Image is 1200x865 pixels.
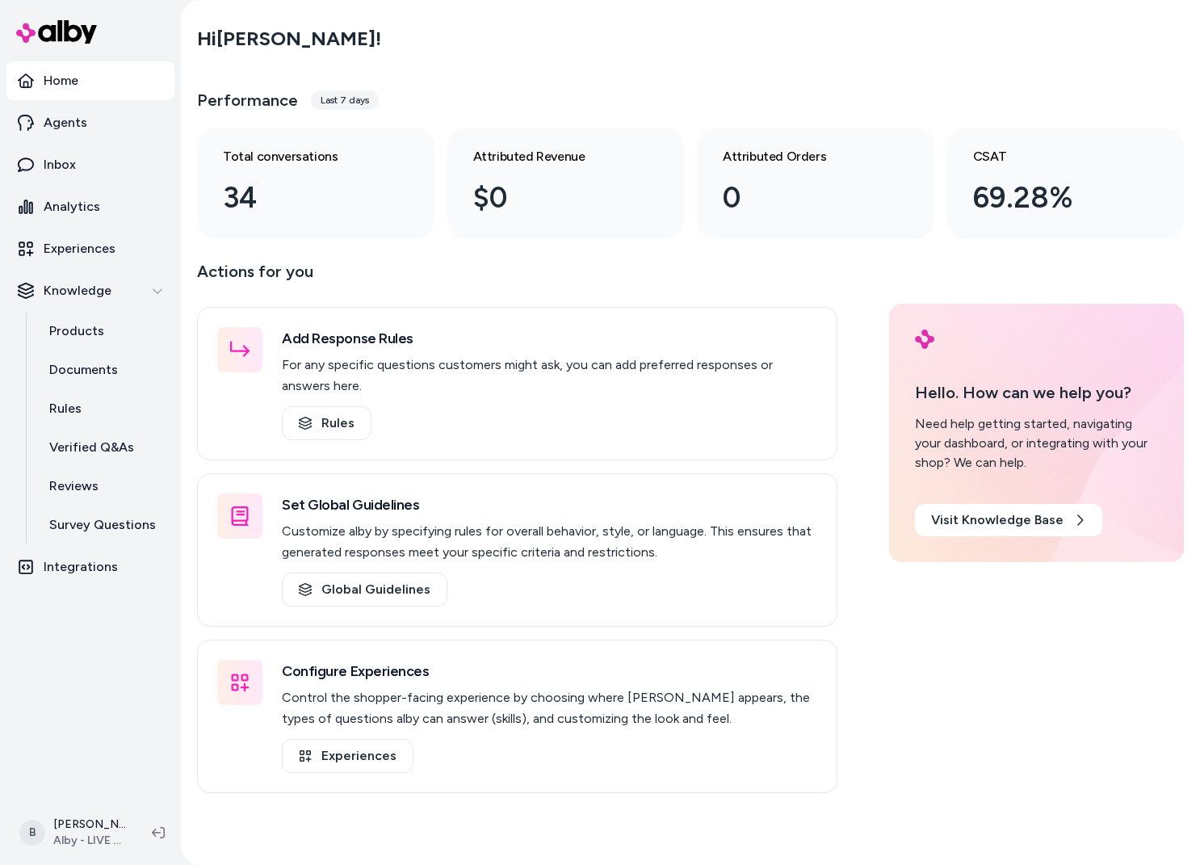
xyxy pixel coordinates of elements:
a: Inbox [6,145,174,184]
p: Knowledge [44,281,111,300]
a: Rules [282,406,371,440]
img: alby Logo [16,20,97,44]
div: Need help getting started, navigating your dashboard, or integrating with your shop? We can help. [915,414,1158,472]
a: Experiences [6,229,174,268]
p: Hello. How can we help you? [915,380,1158,405]
a: Verified Q&As [33,428,174,467]
p: Survey Questions [49,515,156,535]
a: Documents [33,351,174,389]
a: Total conversations 34 [197,128,434,239]
a: Agents [6,103,174,142]
p: [PERSON_NAME] [53,817,126,833]
div: 0 [723,176,883,220]
p: Documents [49,360,118,380]
h3: Configure Experiences [282,660,817,682]
p: Experiences [44,239,115,258]
div: $0 [473,176,633,220]
span: B [19,820,45,846]
div: 69.28% [973,176,1133,220]
img: alby Logo [915,330,934,349]
h3: Attributed Orders [723,147,883,166]
p: Products [49,321,104,341]
a: Visit Knowledge Base [915,504,1102,536]
p: Verified Q&As [49,438,134,457]
button: Knowledge [6,271,174,310]
p: Integrations [44,557,118,577]
span: Alby - LIVE on [DOMAIN_NAME] [53,833,126,849]
p: Actions for you [197,258,837,297]
div: Last 7 days [311,90,379,110]
a: Rules [33,389,174,428]
p: Analytics [44,197,100,216]
p: Reviews [49,477,99,496]
h3: Add Response Rules [282,327,817,350]
button: B[PERSON_NAME]Alby - LIVE on [DOMAIN_NAME] [10,807,139,859]
a: Reviews [33,467,174,506]
h3: Total conversations [223,147,383,166]
h3: Attributed Revenue [473,147,633,166]
h3: Performance [197,89,298,111]
p: Control the shopper-facing experience by choosing where [PERSON_NAME] appears, the types of quest... [282,687,817,729]
a: Attributed Revenue $0 [447,128,685,239]
a: Integrations [6,548,174,586]
a: Global Guidelines [282,573,447,607]
h3: Set Global Guidelines [282,493,817,516]
p: For any specific questions customers might ask, you can add preferred responses or answers here. [282,355,817,397]
a: Analytics [6,187,174,226]
a: Products [33,312,174,351]
div: 34 [223,176,383,220]
a: Survey Questions [33,506,174,544]
h2: Hi [PERSON_NAME] ! [197,27,381,51]
a: Attributed Orders 0 [697,128,934,239]
p: Inbox [44,155,76,174]
h3: CSAT [973,147,1133,166]
a: Experiences [282,739,413,773]
p: Rules [49,399,82,418]
p: Home [44,71,78,90]
p: Agents [44,113,87,132]
a: Home [6,61,174,100]
a: CSAT 69.28% [947,128,1185,239]
p: Customize alby by specifying rules for overall behavior, style, or language. This ensures that ge... [282,521,817,563]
